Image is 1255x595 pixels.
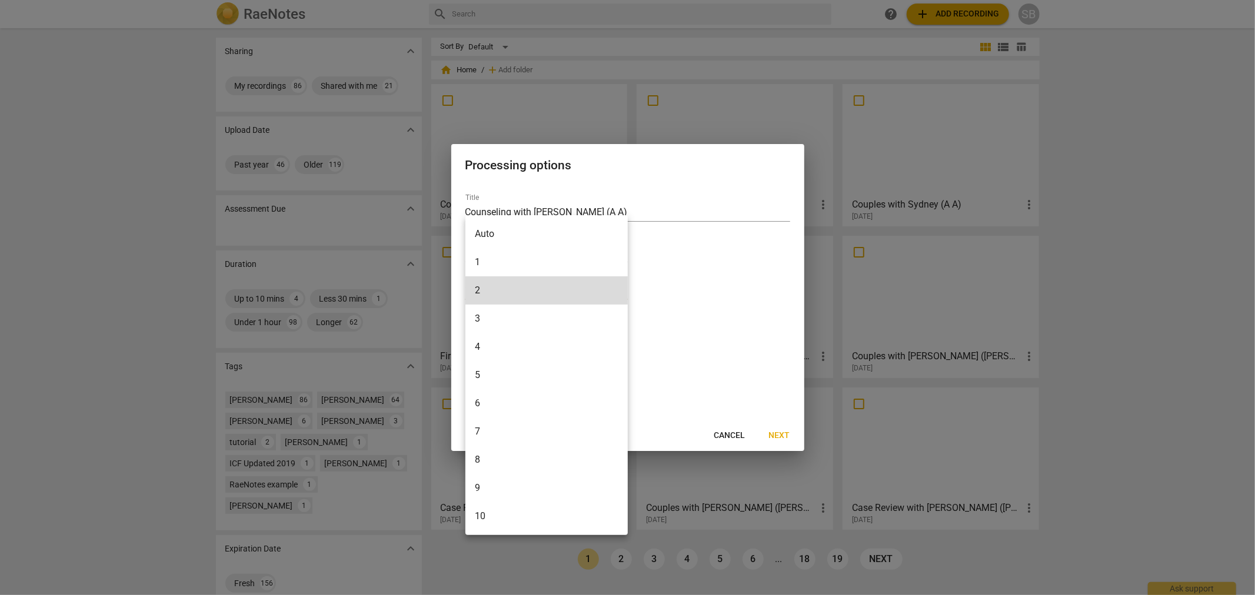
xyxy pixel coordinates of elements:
li: 6 [465,389,628,417]
li: 2 [465,276,628,305]
li: 1 [465,248,628,276]
li: Auto [465,220,628,248]
li: 10 [465,502,628,530]
li: 4 [465,333,628,361]
li: 5 [465,361,628,389]
li: 7 [465,417,628,446]
li: 8 [465,446,628,474]
li: 3 [465,305,628,333]
li: 9 [465,474,628,502]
